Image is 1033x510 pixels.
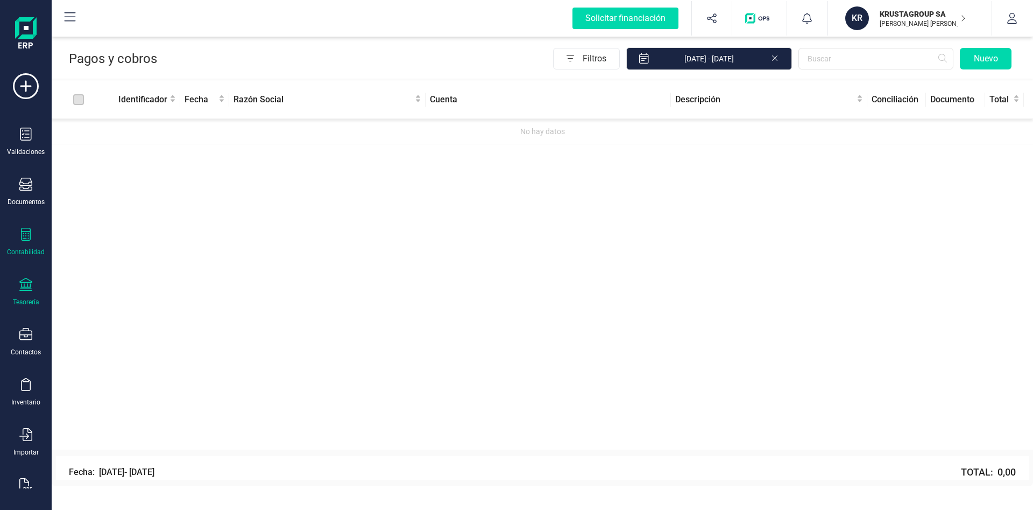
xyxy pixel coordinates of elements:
span: Descripción [675,93,854,106]
div: Contabilidad [7,248,45,256]
button: Logo de OPS [739,1,780,36]
img: Logo Finanedi [15,17,37,52]
span: TOTAL: [961,465,1016,480]
span: Filtros [583,48,619,69]
span: 0,00 [997,465,1016,480]
span: [DATE] - [DATE] [99,466,154,479]
div: No hay datos [56,125,1029,137]
div: Inventario [11,398,40,407]
th: Cuenta [426,81,671,119]
div: Contactos [11,348,41,357]
button: Filtros [553,48,620,69]
input: Buscar [798,48,953,69]
button: Solicitar financiación [560,1,691,36]
p: KRUSTAGROUP SA [880,9,966,19]
div: Solicitar financiación [572,8,678,29]
p: Fecha: [69,466,95,479]
div: Validaciones [7,148,45,156]
span: Razón Social [234,93,413,106]
div: KR [845,6,869,30]
th: Documento [926,81,985,119]
p: [PERSON_NAME] [PERSON_NAME] [880,19,966,28]
button: KRKRUSTAGROUP SA[PERSON_NAME] [PERSON_NAME] [841,1,979,36]
div: Tesorería [13,298,39,306]
button: Nuevo [960,48,1011,69]
span: Fecha [185,93,216,106]
span: Total [989,93,1011,106]
div: Importar [13,448,39,457]
p: Pagos y cobros [69,50,157,67]
span: Identificador [118,93,167,106]
div: Documentos [8,198,45,206]
th: Conciliación [867,81,926,119]
img: Logo de OPS [745,13,774,24]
